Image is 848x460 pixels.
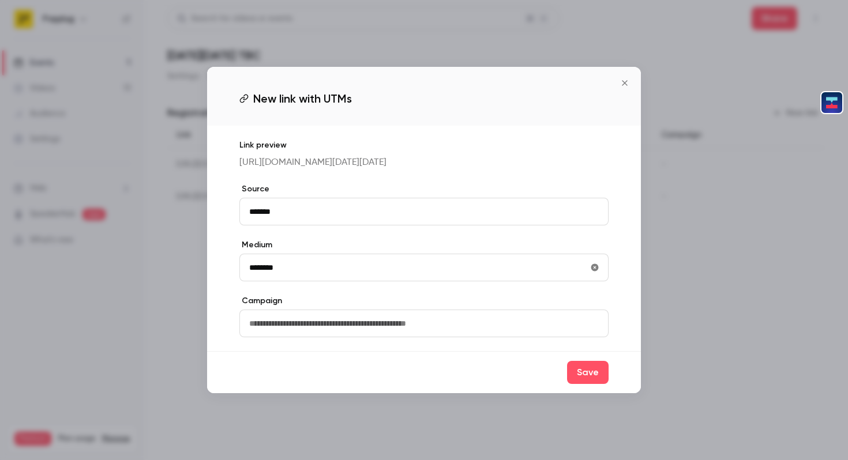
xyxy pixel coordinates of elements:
[239,139,609,151] p: Link preview
[253,90,352,107] span: New link with UTMs
[239,156,609,169] p: [URL][DOMAIN_NAME][DATE][DATE]
[239,239,609,251] label: Medium
[613,71,636,95] button: Close
[239,295,609,307] label: Campaign
[567,361,609,384] button: Save
[586,258,604,277] button: utmMedium
[239,183,609,195] label: Source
